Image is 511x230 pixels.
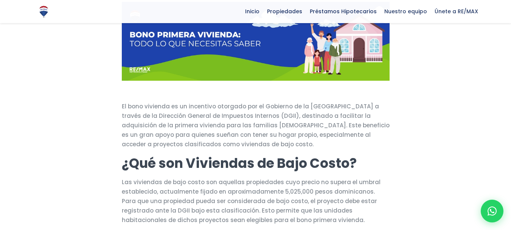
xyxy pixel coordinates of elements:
[431,6,482,17] span: Únete a RE/MAX
[306,6,381,17] span: Préstamos Hipotecarios
[122,154,357,172] strong: ¿Qué son Viviendas de Bajo Costo?
[381,6,431,17] span: Nuestro equipo
[37,5,50,18] img: Logo de REMAX
[122,177,390,225] p: Las viviendas de bajo costo son aquellas propiedades cuyo precio no supera el umbral establecido,...
[241,6,263,17] span: Inicio
[122,102,390,149] p: El bono vivienda es un incentivo otorgado por el Gobierno de la [GEOGRAPHIC_DATA] a través de la ...
[263,6,306,17] span: Propiedades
